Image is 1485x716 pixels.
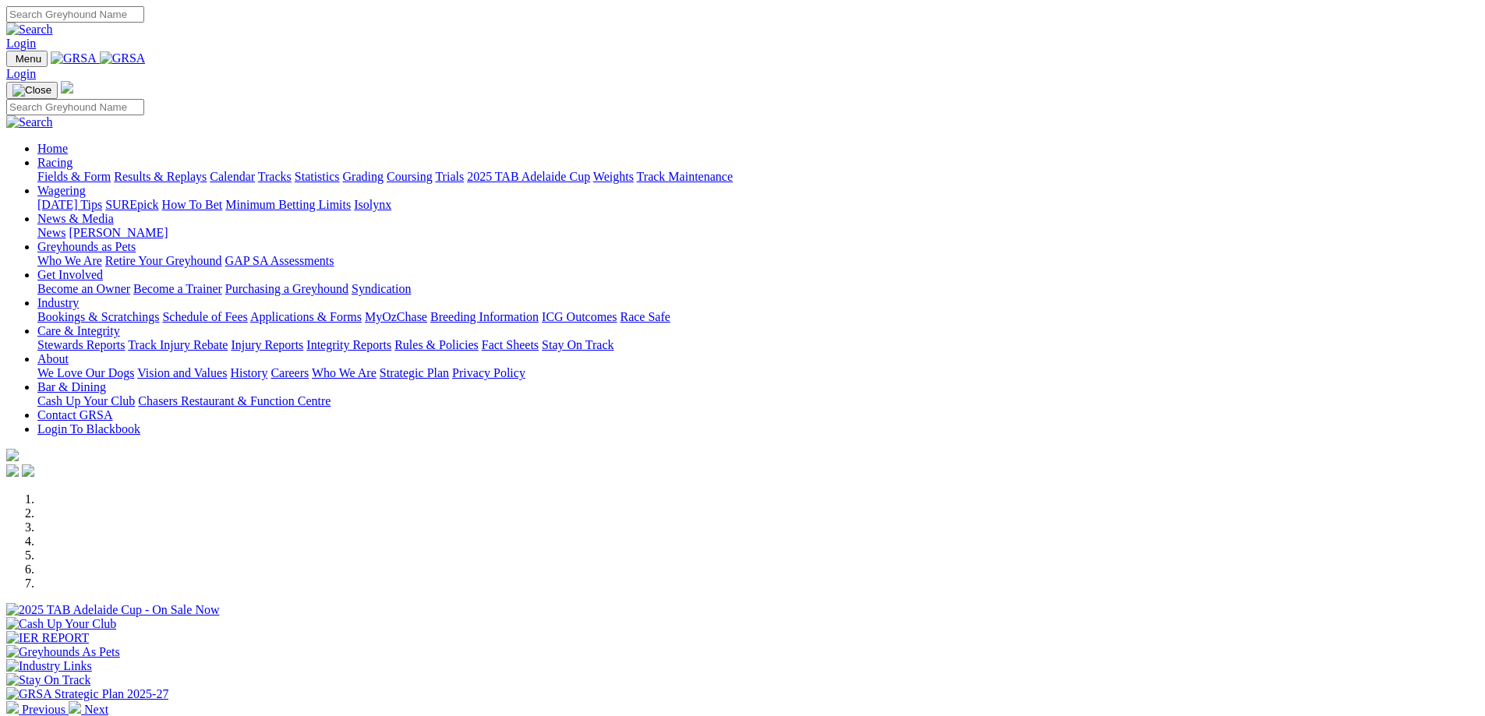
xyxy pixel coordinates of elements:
a: Wagering [37,184,86,197]
a: Next [69,703,108,716]
img: GRSA Strategic Plan 2025-27 [6,687,168,701]
img: GRSA [100,51,146,65]
div: Greyhounds as Pets [37,254,1479,268]
a: Who We Are [312,366,377,379]
a: Care & Integrity [37,324,120,337]
a: Become a Trainer [133,282,222,295]
span: Previous [22,703,65,716]
a: Isolynx [354,198,391,211]
a: Applications & Forms [250,310,362,323]
a: SUREpick [105,198,158,211]
a: MyOzChase [365,310,427,323]
a: Racing [37,156,72,169]
span: Next [84,703,108,716]
a: Home [37,142,68,155]
img: 2025 TAB Adelaide Cup - On Sale Now [6,603,220,617]
img: twitter.svg [22,464,34,477]
a: Cash Up Your Club [37,394,135,407]
a: Industry [37,296,79,309]
a: Race Safe [620,310,670,323]
div: Industry [37,310,1479,324]
a: Purchasing a Greyhound [225,282,348,295]
input: Search [6,6,144,23]
a: Fields & Form [37,170,111,183]
a: Calendar [210,170,255,183]
a: Integrity Reports [306,338,391,351]
a: Grading [343,170,384,183]
img: facebook.svg [6,464,19,477]
span: Menu [16,53,41,65]
a: News & Media [37,212,114,225]
img: chevron-left-pager-white.svg [6,701,19,714]
a: Results & Replays [114,170,207,183]
a: Syndication [352,282,411,295]
div: Wagering [37,198,1479,212]
a: Get Involved [37,268,103,281]
a: News [37,226,65,239]
a: [DATE] Tips [37,198,102,211]
a: GAP SA Assessments [225,254,334,267]
a: Stay On Track [542,338,613,351]
a: Contact GRSA [37,408,112,421]
div: Care & Integrity [37,338,1479,352]
a: Greyhounds as Pets [37,240,136,253]
img: Search [6,23,53,37]
a: How To Bet [162,198,223,211]
a: History [230,366,267,379]
img: logo-grsa-white.png [6,449,19,461]
a: Fact Sheets [482,338,539,351]
a: ICG Outcomes [542,310,617,323]
a: Coursing [387,170,433,183]
a: Trials [435,170,464,183]
a: Login [6,37,36,50]
img: Close [12,84,51,97]
a: Schedule of Fees [162,310,247,323]
a: Privacy Policy [452,366,525,379]
a: 2025 TAB Adelaide Cup [467,170,590,183]
a: Strategic Plan [380,366,449,379]
img: logo-grsa-white.png [61,81,73,93]
a: Become an Owner [37,282,130,295]
a: [PERSON_NAME] [69,226,168,239]
a: Who We Are [37,254,102,267]
img: GRSA [51,51,97,65]
a: Track Maintenance [637,170,733,183]
a: Injury Reports [231,338,303,351]
button: Toggle navigation [6,51,48,67]
a: Breeding Information [430,310,539,323]
img: Search [6,115,53,129]
div: Bar & Dining [37,394,1479,408]
a: About [37,352,69,365]
div: News & Media [37,226,1479,240]
input: Search [6,99,144,115]
a: Retire Your Greyhound [105,254,222,267]
a: Vision and Values [137,366,227,379]
a: Previous [6,703,69,716]
img: Cash Up Your Club [6,617,116,631]
div: Get Involved [37,282,1479,296]
img: IER REPORT [6,631,89,645]
a: Rules & Policies [394,338,479,351]
a: Careers [270,366,309,379]
a: Tracks [258,170,292,183]
a: Bar & Dining [37,380,106,393]
a: Bookings & Scratchings [37,310,159,323]
img: Greyhounds As Pets [6,645,120,659]
img: Stay On Track [6,673,90,687]
a: Login [6,67,36,80]
img: Industry Links [6,659,92,673]
div: Racing [37,170,1479,184]
a: Chasers Restaurant & Function Centre [138,394,331,407]
a: We Love Our Dogs [37,366,134,379]
a: Minimum Betting Limits [225,198,351,211]
button: Toggle navigation [6,82,58,99]
a: Login To Blackbook [37,422,140,436]
img: chevron-right-pager-white.svg [69,701,81,714]
a: Track Injury Rebate [128,338,228,351]
div: About [37,366,1479,380]
a: Weights [593,170,634,183]
a: Statistics [295,170,340,183]
a: Stewards Reports [37,338,125,351]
